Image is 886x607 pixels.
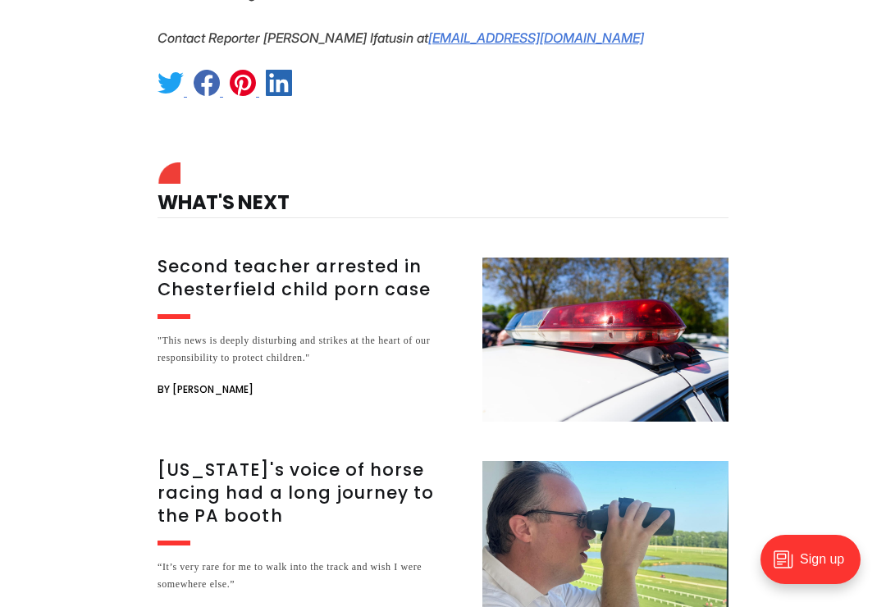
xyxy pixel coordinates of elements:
a: [EMAIL_ADDRESS][DOMAIN_NAME] [428,30,644,46]
h3: [US_STATE]'s voice of horse racing had a long journey to the PA booth [158,459,463,527]
iframe: portal-trigger [747,527,886,607]
em: Contact Reporter [PERSON_NAME] Ifatusin at [158,30,428,46]
a: Second teacher arrested in Chesterfield child porn case "This news is deeply disturbing and strik... [158,258,728,422]
span: By [PERSON_NAME] [158,380,253,399]
img: Second teacher arrested in Chesterfield child porn case [482,258,728,422]
h4: What's Next [158,167,728,218]
div: "This news is deeply disturbing and strikes at the heart of our responsibility to protect children." [158,332,463,367]
h3: Second teacher arrested in Chesterfield child porn case [158,255,463,301]
div: “It’s very rare for me to walk into the track and wish I were somewhere else.” [158,559,463,593]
